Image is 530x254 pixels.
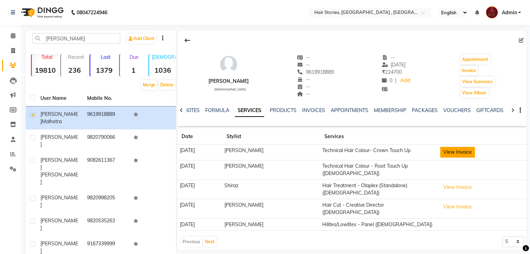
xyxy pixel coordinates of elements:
p: Total [34,54,59,60]
td: Shiraz [222,180,320,199]
span: -- [297,91,310,97]
input: Search by Name/Mobile/Email/Code [32,33,120,44]
td: Hilites/Lowlites - Panel ([DEMOGRAPHIC_DATA]) [320,219,438,231]
span: [PERSON_NAME] [40,157,78,170]
a: NOTES [184,107,200,113]
span: -- [382,54,395,61]
td: 9082611367 [83,152,130,190]
span: Malhotra [42,118,62,125]
td: [DATE] [177,160,222,180]
strong: 19810 [32,66,59,74]
a: FORMULA [205,107,229,113]
img: Admin [486,6,498,18]
span: -- [297,76,310,82]
td: [DATE] [177,219,222,231]
p: Due [121,54,147,60]
a: Add Client [127,34,156,43]
span: [DATE] [382,62,406,68]
button: View Album [460,88,488,98]
span: [PERSON_NAME] [40,172,78,185]
td: Technical Hair Colour - Root Touch Up ([DEMOGRAPHIC_DATA]) [320,160,438,180]
button: Next [203,237,216,247]
a: PACKAGES [412,107,438,113]
b: 08047224946 [77,3,107,22]
button: Delete [159,80,175,90]
td: [DATE] [177,199,222,219]
strong: 1379 [90,66,117,74]
td: 9820535263 [83,213,130,236]
p: Recent [64,54,88,60]
strong: 1036 [149,66,176,74]
button: View Invoice [440,201,475,212]
strong: 1 [120,66,147,74]
span: -- [297,62,310,68]
span: [PERSON_NAME] [40,134,78,148]
button: View Invoice [440,147,475,158]
a: PRODUCTS [270,107,297,113]
a: SERVICES [235,104,264,117]
img: avatar [218,54,239,75]
span: [PERSON_NAME] [40,217,78,231]
button: Invoice [460,66,478,76]
p: [DEMOGRAPHIC_DATA] [152,54,176,60]
span: 224700 [382,69,402,75]
span: -- [297,54,310,61]
a: APPOINTMENTS [331,107,368,113]
span: ₹ [382,69,385,75]
button: View Invoice [440,182,475,193]
button: Appointment [460,55,490,64]
th: Mobile No. [83,90,130,106]
td: 9619918889 [83,106,130,129]
td: [DATE] [177,180,222,199]
td: [PERSON_NAME] [222,219,320,231]
div: [PERSON_NAME] [208,78,249,85]
td: [PERSON_NAME] [222,199,320,219]
button: Merge [141,80,157,90]
button: View Summary [460,77,495,87]
td: [DATE] [177,145,222,160]
th: Services [320,129,438,145]
th: Stylist [222,129,320,145]
a: VOUCHERS [443,107,471,113]
td: [PERSON_NAME] [222,160,320,180]
a: INVOICES [302,107,325,113]
td: Technical Hair Colour- Crown Touch Up [320,145,438,160]
span: -- [297,84,310,90]
strong: 236 [61,66,88,74]
span: Admin [501,9,517,16]
td: Hair Treatment - Olaplex (Standalone) ([DEMOGRAPHIC_DATA]) [320,180,438,199]
a: MEMBERSHIP [374,107,406,113]
span: [PERSON_NAME] [40,111,78,125]
img: logo [18,3,66,22]
span: | [395,77,397,84]
span: [DEMOGRAPHIC_DATA] [214,88,246,91]
span: [PERSON_NAME] [40,195,78,208]
div: Back to Client [180,34,195,47]
th: User Name [36,90,83,106]
td: Hair Cut - Creative Director ([DEMOGRAPHIC_DATA]) [320,199,438,219]
span: 9619918889 [297,69,334,75]
span: [PERSON_NAME] [40,240,78,254]
a: GIFTCARDS [476,107,504,113]
span: 0 [382,77,392,84]
td: [PERSON_NAME] [222,145,320,160]
td: 9820998205 [83,190,130,213]
th: Date [177,129,222,145]
td: 9820790066 [83,129,130,152]
p: Lost [93,54,117,60]
a: Add [399,76,412,86]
